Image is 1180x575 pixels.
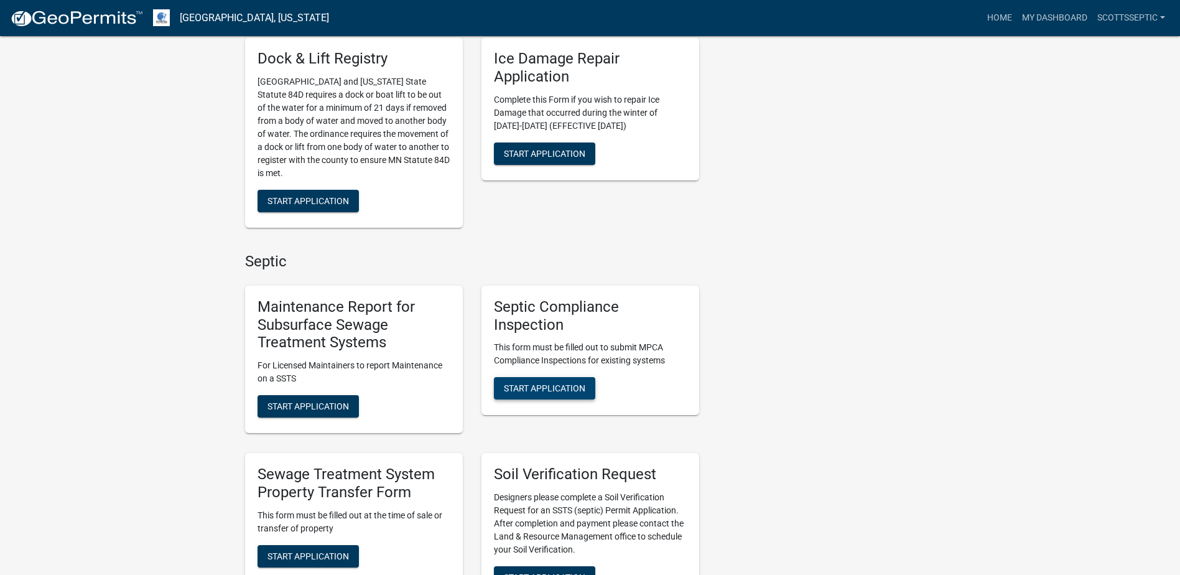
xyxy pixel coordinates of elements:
[267,551,349,561] span: Start Application
[267,401,349,411] span: Start Application
[258,75,450,180] p: [GEOGRAPHIC_DATA] and [US_STATE] State Statute 84D requires a dock or boat lift to be out of the ...
[258,50,450,68] h5: Dock & Lift Registry
[494,341,687,367] p: This form must be filled out to submit MPCA Compliance Inspections for existing systems
[267,196,349,206] span: Start Application
[494,377,595,400] button: Start Application
[258,509,450,535] p: This form must be filled out at the time of sale or transfer of property
[153,9,170,26] img: Otter Tail County, Minnesota
[982,6,1017,30] a: Home
[1092,6,1170,30] a: scottsseptic
[494,50,687,86] h5: Ice Damage Repair Application
[504,148,585,158] span: Start Application
[494,143,595,165] button: Start Application
[258,359,450,385] p: For Licensed Maintainers to report Maintenance on a SSTS
[258,465,450,502] h5: Sewage Treatment System Property Transfer Form
[494,93,687,133] p: Complete this Form if you wish to repair Ice Damage that occurred during the winter of [DATE]-[DA...
[258,395,359,418] button: Start Application
[1017,6,1092,30] a: My Dashboard
[258,298,450,352] h5: Maintenance Report for Subsurface Sewage Treatment Systems
[504,383,585,393] span: Start Application
[258,545,359,568] button: Start Application
[494,465,687,484] h5: Soil Verification Request
[180,7,329,29] a: [GEOGRAPHIC_DATA], [US_STATE]
[494,491,687,556] p: Designers please complete a Soil Verification Request for an SSTS (septic) Permit Application. Af...
[258,190,359,212] button: Start Application
[245,253,699,271] h4: Septic
[494,298,687,334] h5: Septic Compliance Inspection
